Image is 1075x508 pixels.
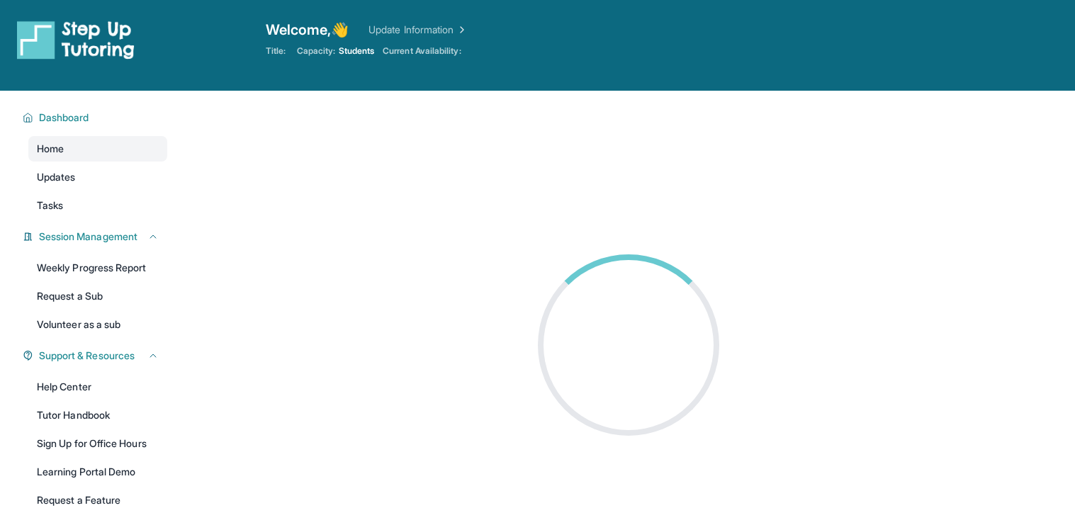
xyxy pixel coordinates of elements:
[454,23,468,37] img: Chevron Right
[37,170,76,184] span: Updates
[39,349,135,363] span: Support & Resources
[28,255,167,281] a: Weekly Progress Report
[266,20,349,40] span: Welcome, 👋
[28,312,167,337] a: Volunteer as a sub
[297,45,336,57] span: Capacity:
[33,111,159,125] button: Dashboard
[28,402,167,428] a: Tutor Handbook
[39,111,89,125] span: Dashboard
[28,164,167,190] a: Updates
[33,349,159,363] button: Support & Resources
[33,230,159,244] button: Session Management
[383,45,461,57] span: Current Availability:
[28,136,167,162] a: Home
[17,20,135,60] img: logo
[368,23,468,37] a: Update Information
[39,230,137,244] span: Session Management
[28,193,167,218] a: Tasks
[28,283,167,309] a: Request a Sub
[37,142,64,156] span: Home
[28,374,167,400] a: Help Center
[339,45,375,57] span: Students
[28,431,167,456] a: Sign Up for Office Hours
[28,459,167,485] a: Learning Portal Demo
[37,198,63,213] span: Tasks
[266,45,286,57] span: Title:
